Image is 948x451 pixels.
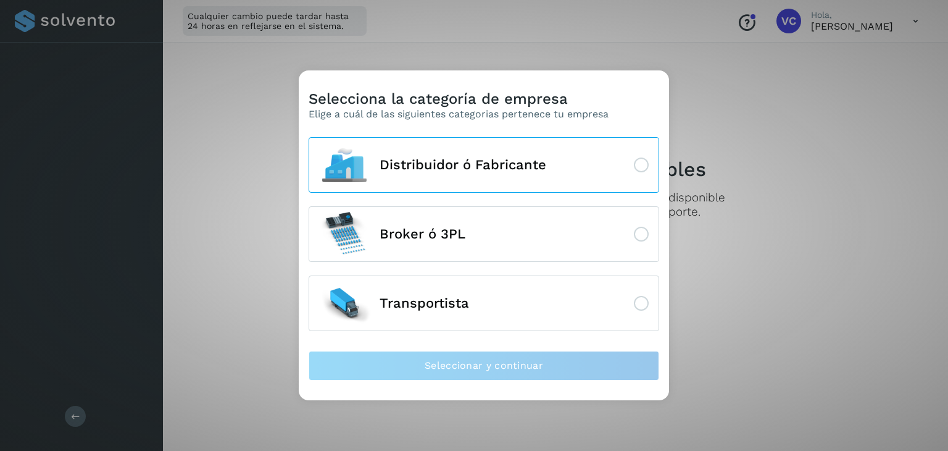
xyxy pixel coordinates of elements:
[380,227,465,242] span: Broker ó 3PL
[309,276,659,331] button: Transportista
[425,359,543,373] span: Seleccionar y continuar
[309,108,609,120] p: Elige a cuál de las siguientes categorias pertenece tu empresa
[309,137,659,193] button: Distribuidor ó Fabricante
[309,206,659,262] button: Broker ó 3PL
[309,351,659,381] button: Seleccionar y continuar
[380,296,469,311] span: Transportista
[380,158,546,172] span: Distribuidor ó Fabricante
[309,90,609,108] h3: Selecciona la categoría de empresa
